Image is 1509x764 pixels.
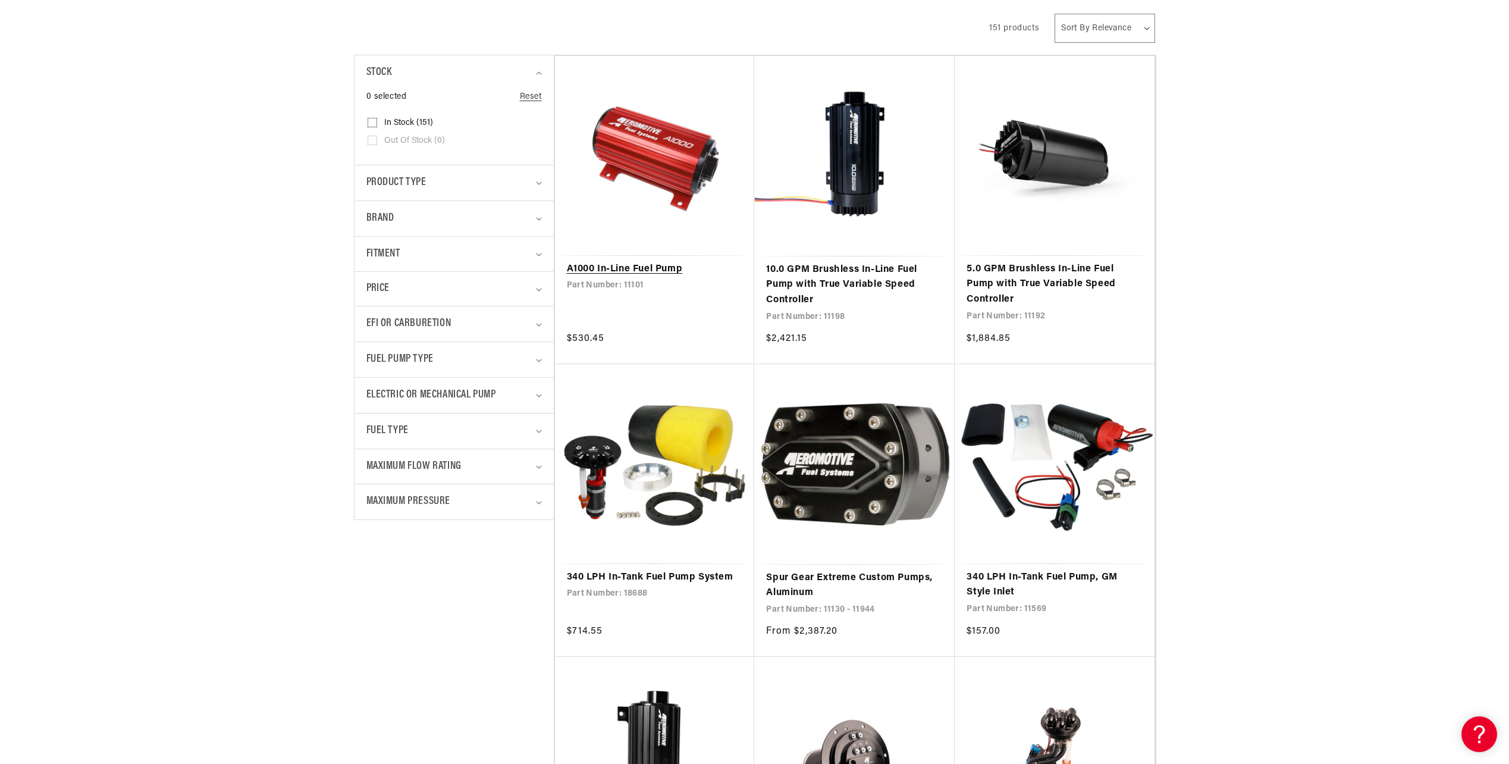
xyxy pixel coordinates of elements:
[366,237,542,272] summary: Fitment (0 selected)
[989,24,1039,33] span: 151 products
[567,262,743,277] a: A1000 In-Line Fuel Pump
[366,493,451,511] span: Maximum Pressure
[366,484,542,519] summary: Maximum Pressure (0 selected)
[967,570,1143,600] a: 340 LPH In-Tank Fuel Pump, GM Style Inlet
[366,246,400,263] span: Fitment
[366,422,409,440] span: Fuel Type
[366,449,542,484] summary: Maximum Flow Rating (0 selected)
[384,136,445,146] span: Out of stock (0)
[967,262,1143,308] a: 5.0 GPM Brushless In-Line Fuel Pump with True Variable Speed Controller
[366,165,542,201] summary: Product type (0 selected)
[366,342,542,377] summary: Fuel Pump Type (0 selected)
[366,387,496,404] span: Electric or Mechanical Pump
[366,378,542,413] summary: Electric or Mechanical Pump (0 selected)
[567,570,743,585] a: 340 LPH In-Tank Fuel Pump System
[366,55,542,90] summary: Stock (0 selected)
[766,262,943,308] a: 10.0 GPM Brushless In-Line Fuel Pump with True Variable Speed Controller
[366,210,394,227] span: Brand
[366,414,542,449] summary: Fuel Type (0 selected)
[366,315,451,333] span: EFI or Carburetion
[520,90,542,104] a: Reset
[366,174,426,192] span: Product type
[366,64,392,82] span: Stock
[366,458,462,475] span: Maximum Flow Rating
[366,306,542,342] summary: EFI or Carburetion (0 selected)
[366,272,542,306] summary: Price
[366,201,542,236] summary: Brand (0 selected)
[384,118,433,129] span: In stock (151)
[766,571,943,601] a: Spur Gear Extreme Custom Pumps, Aluminum
[366,90,407,104] span: 0 selected
[366,351,434,368] span: Fuel Pump Type
[366,281,390,297] span: Price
